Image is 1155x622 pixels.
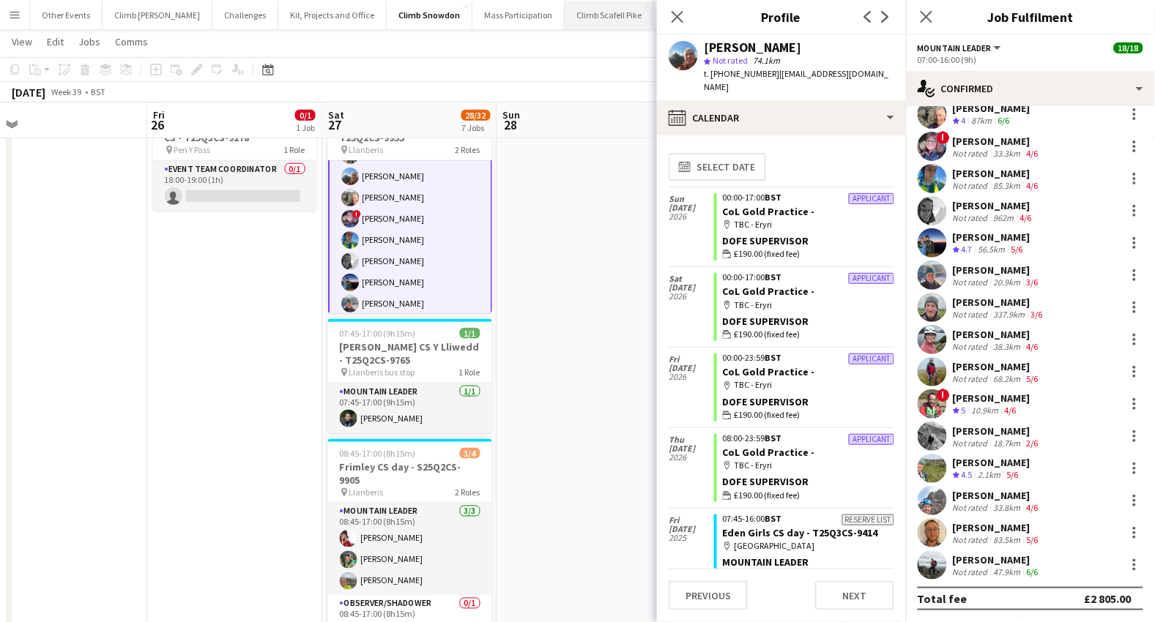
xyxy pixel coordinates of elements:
div: [PERSON_NAME] [953,521,1041,534]
div: Confirmed [906,71,1155,106]
div: DofE Supervisor [723,315,894,328]
span: 2026 [669,292,714,301]
span: Llanberis [349,487,384,498]
div: Applicant [849,273,894,284]
div: [PERSON_NAME] [953,424,1041,438]
span: [DATE] [669,525,714,533]
span: Fri [153,108,165,121]
div: 56.5km [976,244,1009,256]
span: 27 [326,116,344,133]
div: Reserve list [842,514,894,525]
span: Fri [669,516,714,525]
app-card-role: Event Team Coordinator0/118:00-19:00 (1h) [153,161,317,211]
span: 2 Roles [456,487,480,498]
div: [PERSON_NAME] [953,391,1030,405]
h3: Frimley CS day - S25Q2CS-9905 [328,460,492,487]
span: 1/1 [460,328,480,339]
div: 962m [991,212,1017,223]
span: BST [765,352,782,363]
div: [PERSON_NAME] [953,360,1041,373]
span: 18/18 [1114,42,1143,53]
div: [PERSON_NAME] [953,328,1041,341]
span: 5 [962,405,966,416]
div: Not rated [953,373,991,384]
span: 4.7 [962,244,973,255]
app-job-card: 07:00-16:00 (9h)18/18Radnor 7Oaks CS day - T25Q2CS-9955 Llanberis2 RolesGwydion TomosMountain Lea... [328,97,492,313]
div: [PERSON_NAME] [953,553,1041,566]
div: [PERSON_NAME] [704,41,802,54]
div: Not rated [953,341,991,352]
span: £190.00 (fixed fee) [735,408,801,421]
span: Sat [669,274,714,283]
app-job-card: 07:45-17:00 (9h15m)1/1[PERSON_NAME] CS Y Lliwedd - T25Q2CS-9765 Llanberis bus stop1 RoleMountain ... [328,319,492,433]
div: 337.9km [991,309,1028,320]
div: Applicant [849,434,894,445]
span: Thu [669,435,714,444]
div: 83.5km [991,534,1024,545]
div: 00:00-17:00 [723,193,894,202]
span: [DATE] [669,364,714,372]
div: [GEOGRAPHIC_DATA] [723,539,894,552]
span: ! [352,210,361,219]
a: CoL Gold Practice - [723,446,815,459]
div: Not rated [953,566,991,577]
span: 2025 [669,533,714,542]
div: [PERSON_NAME] [953,296,1046,309]
span: Week 39 [48,86,85,97]
app-skills-label: 6/6 [998,115,1010,126]
div: 00:00-23:59 [723,353,894,362]
app-skills-label: 3/6 [1027,277,1039,288]
a: CoL Gold Practice - [723,365,815,378]
app-skills-label: 4/6 [1020,212,1032,223]
div: BST [91,86,105,97]
div: DofE Supervisor [723,475,894,488]
div: 38.3km [991,341,1024,352]
span: ! [937,131,950,144]
div: [PERSON_NAME] [953,135,1041,148]
app-job-card: 18:00-19:00 (1h)0/1Event Briefing Radnor 7Oaks CS - T25Q3CS-9278 Pen Y Pass1 RoleEvent Team Coord... [153,97,317,211]
app-skills-label: 4/6 [1027,502,1039,513]
div: TBC - Eryri [723,378,894,391]
app-skills-label: 4/6 [1027,180,1039,191]
div: [PERSON_NAME] [953,456,1030,469]
a: View [6,32,38,51]
h3: Profile [657,7,906,26]
button: Other Events [30,1,103,29]
div: 33.8km [991,502,1024,513]
app-card-role: Mountain Leader3/308:45-17:00 (8h15m)[PERSON_NAME][PERSON_NAME][PERSON_NAME] [328,503,492,596]
span: Llanberis [349,144,384,155]
div: Applicant [849,193,894,204]
span: Comms [115,35,148,48]
span: | [EMAIL_ADDRESS][DOMAIN_NAME] [704,68,889,92]
div: 47.9km [991,566,1024,577]
div: Not rated [953,212,991,223]
span: 28 [501,116,521,133]
a: Jobs [73,32,106,51]
a: Eden Girls CS day - T25Q3CS-9414 [723,526,878,539]
span: 2026 [669,453,714,462]
a: Edit [41,32,70,51]
div: £2 805.00 [1085,591,1132,606]
div: Mountain Leader [723,555,894,569]
div: 20.9km [991,277,1024,288]
span: 07:45-17:00 (9h15m) [340,328,416,339]
app-skills-label: 5/6 [1027,373,1039,384]
div: [PERSON_NAME] [953,489,1041,502]
span: BST [765,271,782,282]
div: [PERSON_NAME] [953,102,1030,115]
span: Pen Y Pass [174,144,211,155]
div: Calendar [657,100,906,135]
span: BST [765,432,782,443]
div: Applicant [849,353,894,364]
span: 26 [151,116,165,133]
span: Sun [503,108,521,121]
span: 3/4 [460,448,480,459]
span: 4.5 [962,469,973,480]
span: 0/1 [295,110,316,121]
div: 10.9km [969,405,1002,417]
div: Not rated [953,277,991,288]
div: 33.3km [991,148,1024,159]
button: Climb Scafell Pike [565,1,654,29]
